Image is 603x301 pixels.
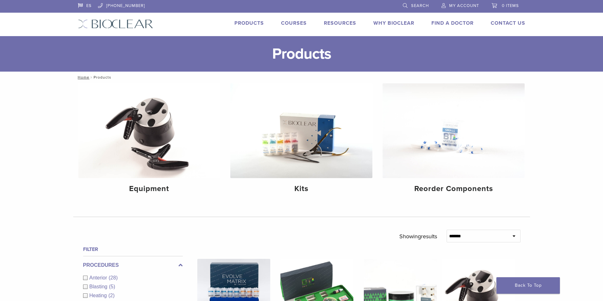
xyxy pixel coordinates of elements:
[109,275,118,280] span: (28)
[89,293,108,298] span: Heating
[83,261,183,269] label: Procedures
[108,293,115,298] span: (2)
[373,20,414,26] a: Why Bioclear
[281,20,307,26] a: Courses
[89,275,109,280] span: Anterior
[449,3,479,8] span: My Account
[411,3,429,8] span: Search
[502,3,519,8] span: 0 items
[491,20,525,26] a: Contact Us
[234,20,264,26] a: Products
[496,277,560,294] a: Back To Top
[399,230,437,243] p: Showing results
[383,83,525,178] img: Reorder Components
[83,246,183,253] h4: Filter
[76,75,89,80] a: Home
[109,284,115,289] span: (5)
[78,19,153,29] img: Bioclear
[78,83,220,178] img: Equipment
[431,20,474,26] a: Find A Doctor
[230,83,372,199] a: Kits
[235,183,367,195] h4: Kits
[383,83,525,199] a: Reorder Components
[324,20,356,26] a: Resources
[388,183,520,195] h4: Reorder Components
[230,83,372,178] img: Kits
[78,83,220,199] a: Equipment
[83,183,215,195] h4: Equipment
[89,76,94,79] span: /
[73,72,530,83] nav: Products
[89,284,109,289] span: Blasting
